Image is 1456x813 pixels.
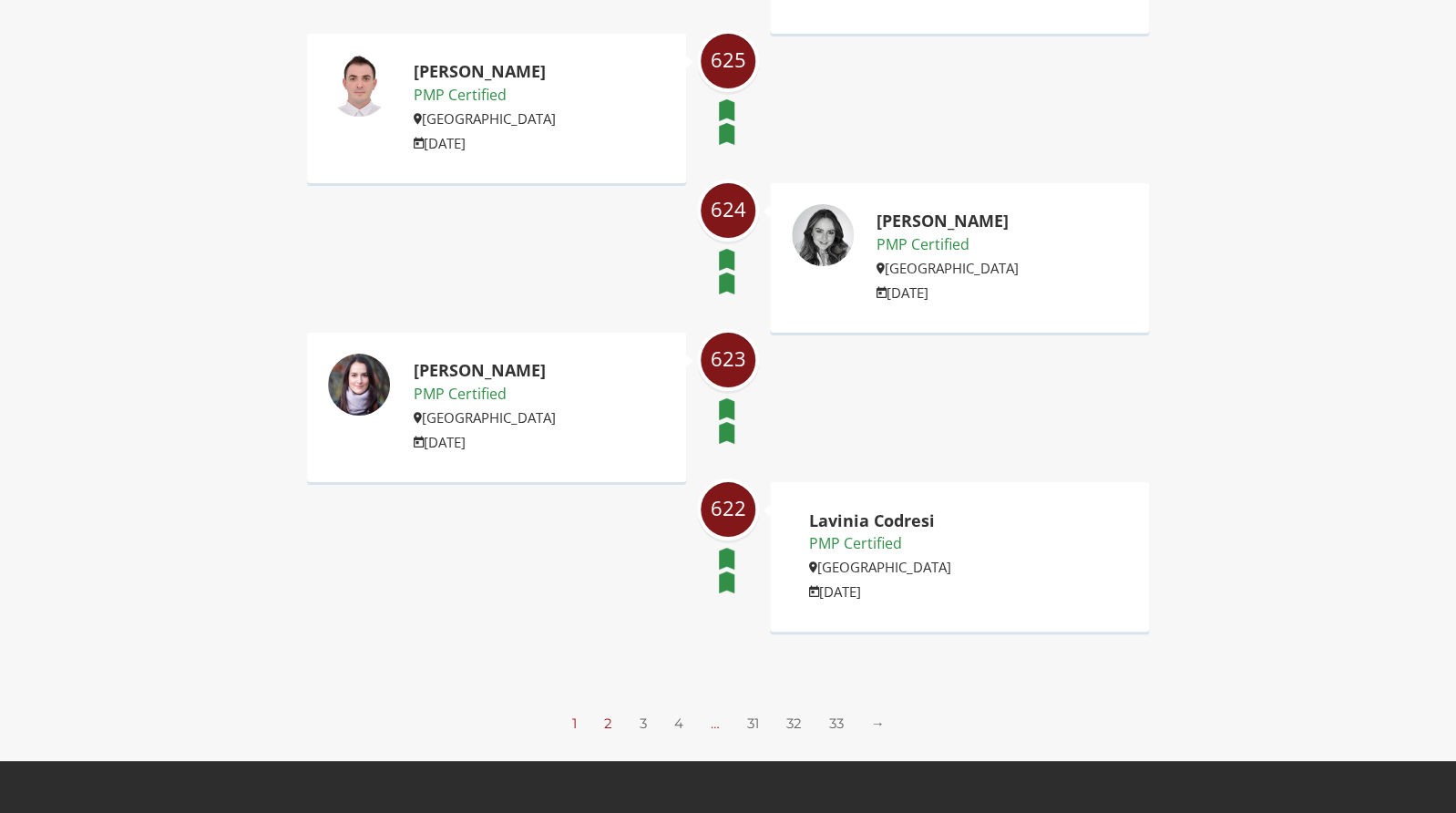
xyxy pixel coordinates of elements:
a: 3 [640,715,647,732]
span: 1 [572,715,577,732]
h2: [PERSON_NAME] [877,212,1019,231]
h2: [PERSON_NAME] [413,362,555,380]
a: 33 [829,715,844,732]
p: [DATE] [413,132,555,154]
span: 622 [701,497,755,520]
img: Bianca Sulea [791,203,855,267]
img: Cosmin Neniu [327,54,391,118]
p: [GEOGRAPHIC_DATA] [413,108,555,129]
p: PMP Certified [877,233,1019,257]
p: PMP Certified [809,532,951,556]
span: … [711,715,720,732]
p: PMP Certified [413,84,555,108]
p: [DATE] [809,581,951,602]
span: 625 [701,48,755,71]
p: PMP Certified [413,383,555,406]
img: Mioara Andreea Barcaru [327,353,391,417]
a: 2 [604,715,612,732]
p: [GEOGRAPHIC_DATA] [413,406,555,428]
a: 4 [674,715,683,732]
p: [GEOGRAPHIC_DATA] [877,257,1019,279]
p: [DATE] [413,431,555,453]
a: 32 [786,715,802,732]
p: [GEOGRAPHIC_DATA] [809,556,951,578]
span: 623 [701,347,755,370]
h2: [PERSON_NAME] [413,63,555,81]
a: → [871,715,885,732]
a: 31 [747,715,759,732]
span: 624 [701,198,755,221]
h2: Lavinia Codresi [809,512,951,530]
p: [DATE] [877,282,1019,304]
